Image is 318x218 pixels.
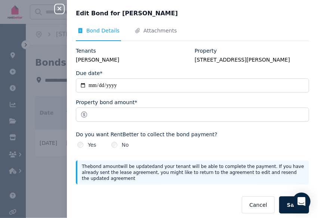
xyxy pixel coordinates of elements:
span: Bond Details [86,27,120,34]
button: Save [279,196,309,214]
legend: [PERSON_NAME] [76,56,190,63]
label: Yes [88,141,96,149]
label: No [122,141,129,149]
legend: [STREET_ADDRESS][PERSON_NAME] [195,56,309,63]
label: Due date* [76,69,102,77]
button: Cancel [242,196,274,214]
p: The bond amount will be updated and your tenant will be able to complete the payment. If you have... [82,163,305,181]
span: Attachments [143,27,177,34]
label: Tenants [76,47,96,54]
span: Edit Bond for [PERSON_NAME] [76,9,178,18]
label: Do you want RentBetter to collect the bond payment? [76,131,309,138]
label: Property [195,47,217,54]
nav: Tabs [76,27,309,41]
label: Property bond amount* [76,99,137,106]
div: Open Intercom Messenger [293,193,311,211]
